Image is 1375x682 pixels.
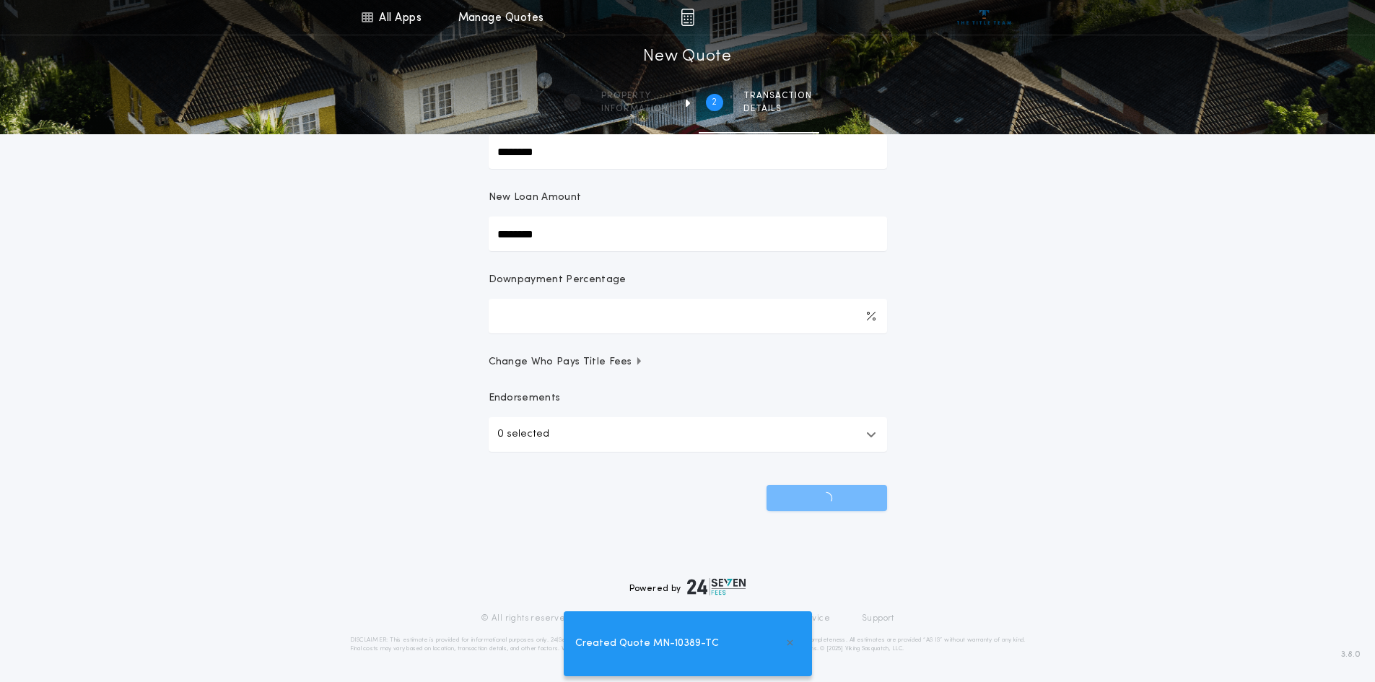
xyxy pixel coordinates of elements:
span: Created Quote MN-10389-TC [575,636,719,652]
p: Endorsements [489,391,887,406]
p: 0 selected [497,426,549,443]
img: vs-icon [957,10,1011,25]
button: Change Who Pays Title Fees [489,355,887,370]
div: Powered by [629,578,746,595]
img: logo [687,578,746,595]
h2: 2 [712,97,717,108]
p: New Loan Amount [489,191,582,205]
input: Downpayment Percentage [489,299,887,333]
p: Downpayment Percentage [489,273,627,287]
button: 0 selected [489,417,887,452]
span: Transaction [743,90,812,102]
span: information [601,103,668,115]
input: Sale Price [489,134,887,169]
input: New Loan Amount [489,217,887,251]
span: details [743,103,812,115]
img: img [681,9,694,26]
h1: New Quote [643,45,731,69]
span: Change Who Pays Title Fees [489,355,644,370]
span: Property [601,90,668,102]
